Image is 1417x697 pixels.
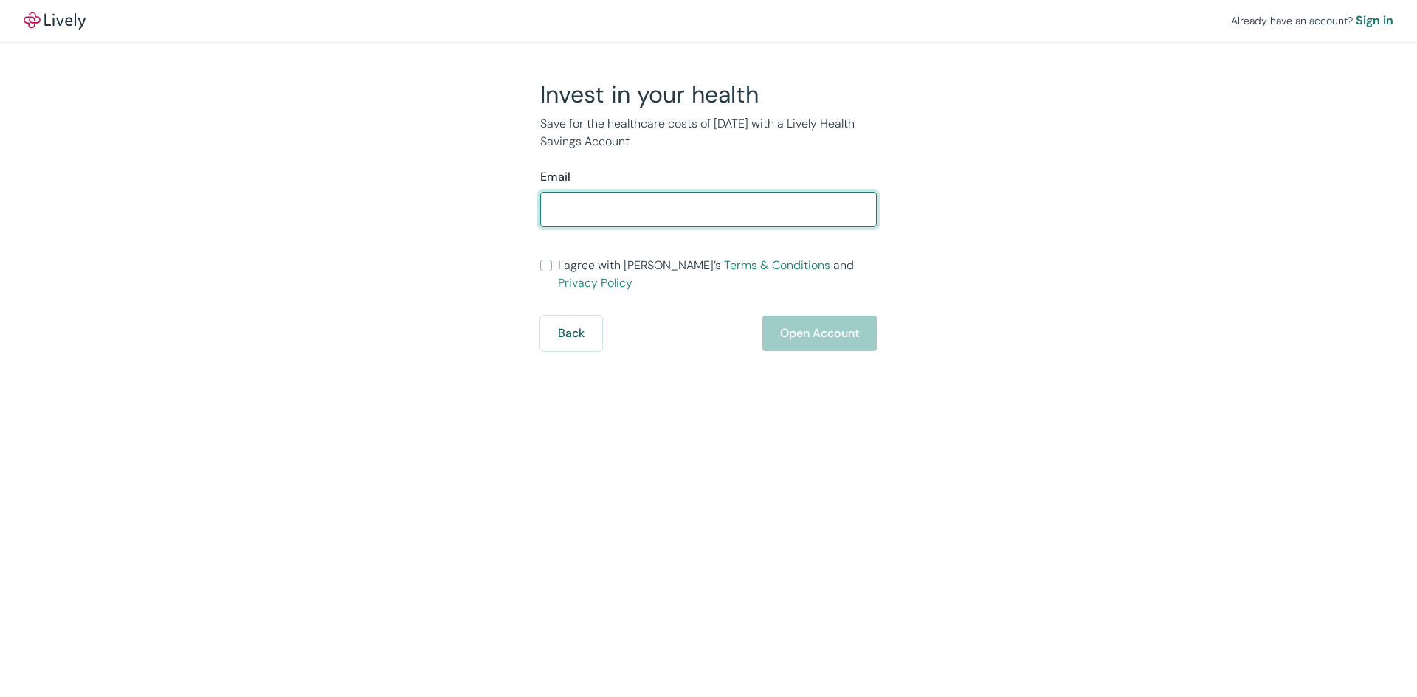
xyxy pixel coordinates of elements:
label: Email [540,168,570,186]
div: Already have an account? [1231,12,1393,30]
p: Save for the healthcare costs of [DATE] with a Lively Health Savings Account [540,115,877,150]
button: Back [540,316,602,351]
a: Sign in [1356,12,1393,30]
a: Privacy Policy [558,275,632,291]
a: LivelyLively [24,12,86,30]
a: Terms & Conditions [724,257,830,273]
h2: Invest in your health [540,80,877,109]
img: Lively [24,12,86,30]
span: I agree with [PERSON_NAME]’s and [558,257,877,292]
